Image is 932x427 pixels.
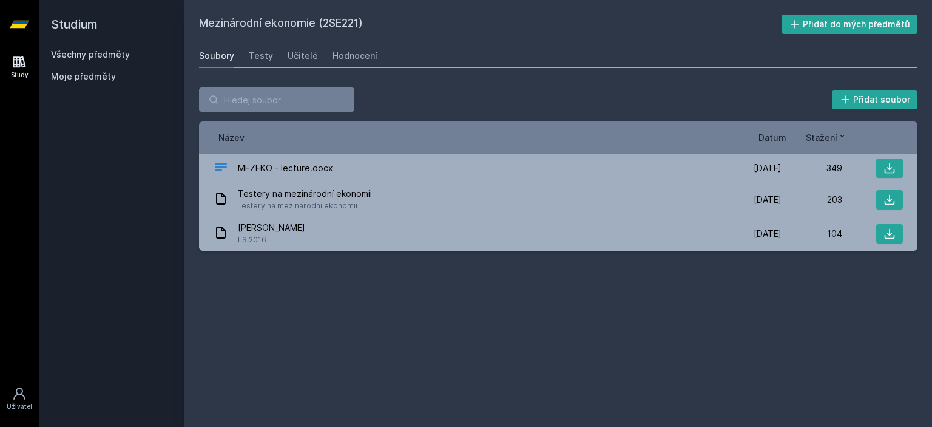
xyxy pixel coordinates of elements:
[238,188,372,200] span: Testery na mezinárodní ekonomii
[2,380,36,417] a: Uživatel
[51,70,116,83] span: Moje předměty
[249,50,273,62] div: Testy
[238,234,305,246] span: LS 2016
[238,200,372,212] span: Testery na mezinárodní ekonomii
[288,50,318,62] div: Učitelé
[754,194,782,206] span: [DATE]
[218,131,245,144] button: Název
[782,15,918,34] button: Přidat do mých předmětů
[782,194,842,206] div: 203
[754,228,782,240] span: [DATE]
[11,70,29,80] div: Study
[2,49,36,86] a: Study
[238,222,305,234] span: [PERSON_NAME]
[288,44,318,68] a: Učitelé
[782,228,842,240] div: 104
[7,402,32,411] div: Uživatel
[333,44,377,68] a: Hodnocení
[199,15,782,34] h2: Mezinárodní ekonomie (2SE221)
[199,44,234,68] a: Soubory
[199,87,354,112] input: Hledej soubor
[754,162,782,174] span: [DATE]
[806,131,847,144] button: Stažení
[214,160,228,177] div: DOCX
[333,50,377,62] div: Hodnocení
[238,162,333,174] span: MEZEKO - lecture.docx
[758,131,786,144] button: Datum
[51,49,130,60] a: Všechny předměty
[782,162,842,174] div: 349
[199,50,234,62] div: Soubory
[832,90,918,109] button: Přidat soubor
[249,44,273,68] a: Testy
[806,131,837,144] span: Stažení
